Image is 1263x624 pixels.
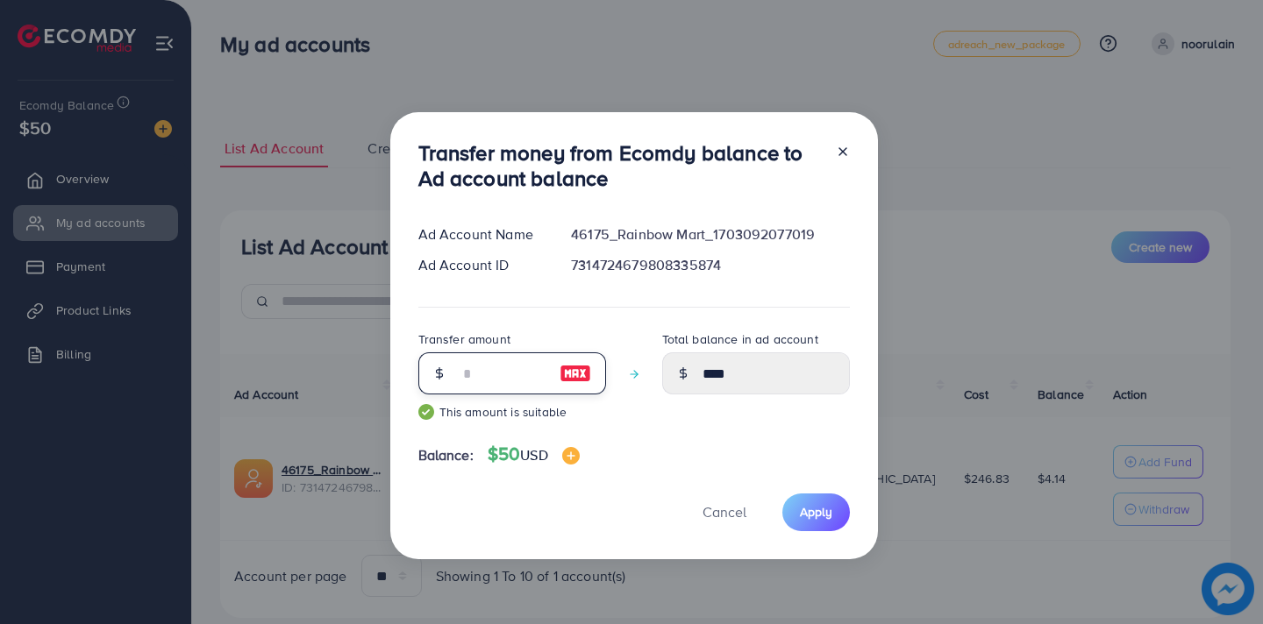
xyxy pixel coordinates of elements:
[560,363,591,384] img: image
[557,255,863,275] div: 7314724679808335874
[488,443,580,465] h4: $50
[418,403,606,421] small: This amount is suitable
[418,330,510,348] label: Transfer amount
[418,404,434,420] img: guide
[404,255,558,275] div: Ad Account ID
[662,330,818,348] label: Total balance in ad account
[404,224,558,245] div: Ad Account Name
[520,445,547,464] span: USD
[800,503,832,521] span: Apply
[557,224,863,245] div: 46175_Rainbow Mart_1703092077019
[418,445,474,465] span: Balance:
[681,493,768,531] button: Cancel
[703,502,746,521] span: Cancel
[562,447,580,464] img: image
[782,493,850,531] button: Apply
[418,140,822,191] h3: Transfer money from Ecomdy balance to Ad account balance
